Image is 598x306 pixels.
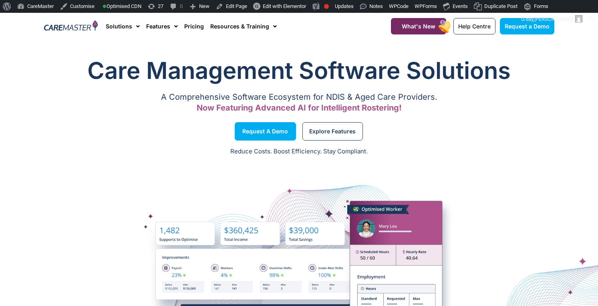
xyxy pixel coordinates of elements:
[324,4,329,9] div: Focus keyphrase not set
[210,13,277,40] a: Resources & Training
[518,13,586,26] a: G'day,
[106,13,140,40] a: Solutions
[44,54,554,87] h1: Care Management Software Solutions
[5,147,593,156] p: Reduce Costs. Boost Efficiency. Stay Compliant.
[309,129,356,133] span: Explore Features
[106,13,371,40] nav: Menu
[500,18,554,34] a: Request a Demo
[242,129,288,133] span: Request a Demo
[146,13,178,40] a: Features
[184,13,204,40] a: Pricing
[263,3,306,9] span: Edit with Elementor
[391,18,446,34] a: What's New
[505,23,550,30] span: Request a Demo
[534,16,573,22] span: [PERSON_NAME]
[44,95,554,100] p: A Comprehensive Software Ecosystem for NDIS & Aged Care Providers.
[197,103,402,113] span: Now Featuring Advanced AI for Intelligent Rostering!
[44,20,98,32] img: CareMaster Logo
[402,23,435,30] span: What's New
[235,122,296,141] a: Request a Demo
[453,18,495,34] a: Help Centre
[302,122,363,141] a: Explore Features
[458,23,491,30] span: Help Centre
